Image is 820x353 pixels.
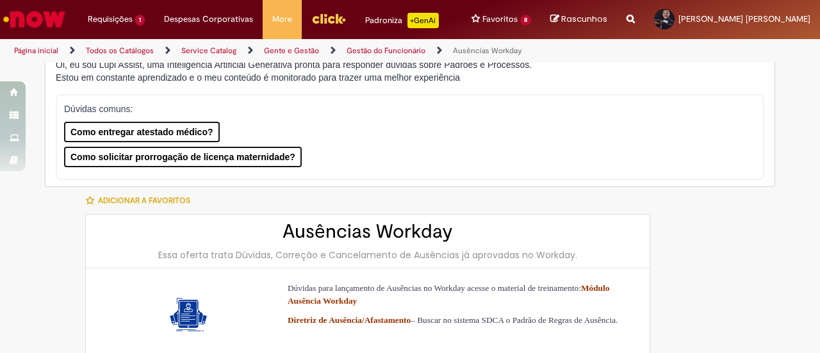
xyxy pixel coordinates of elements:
span: Adicionar a Favoritos [98,195,190,206]
a: Rascunhos [550,13,607,26]
p: Dúvidas comuns: [64,103,746,115]
a: Gestão do Funcionário [347,45,425,56]
a: Módulo Ausência Workday [288,283,609,306]
span: Requisições [88,13,133,26]
ul: Trilhas de página [10,39,537,63]
span: More [272,13,292,26]
img: click_logo_yellow_360x200.png [311,9,346,28]
div: Oi, eu sou Lupi Assist, uma Inteligência Artificial Generativa pronta para responder dúvidas sobr... [56,58,532,84]
span: Dúvidas para lançamento de Ausências no Workday acesse o material de treinamento: [288,283,609,306]
span: Favoritos [482,13,518,26]
a: Todos os Catálogos [86,45,154,56]
a: Ausências Workday [453,45,522,56]
div: Essa oferta trata Dúvidas, Correção e Cancelamento de Ausências já aprovadas no Workday. [99,249,637,261]
button: Como solicitar prorrogação de licença maternidade? [64,147,302,167]
p: +GenAi [407,13,439,28]
a: Página inicial [14,45,58,56]
img: ServiceNow [1,6,67,32]
span: Despesas Corporativas [164,13,253,26]
span: – Buscar no sistema SDCA o Padrão de Regras de Ausência. [288,315,618,325]
a: Diretriz de Ausência/Afastamento [288,315,411,325]
a: Service Catalog [181,45,236,56]
span: [PERSON_NAME] [PERSON_NAME] [678,13,810,24]
span: 8 [520,15,531,26]
span: Rascunhos [561,13,607,25]
a: Gente e Gestão [264,45,319,56]
img: Ausências Workday [168,294,209,335]
div: Padroniza [365,13,439,28]
span: 1 [135,15,145,26]
button: Adicionar a Favoritos [85,187,197,214]
h2: Ausências Workday [99,221,637,242]
button: Como entregar atestado médico? [64,122,220,142]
